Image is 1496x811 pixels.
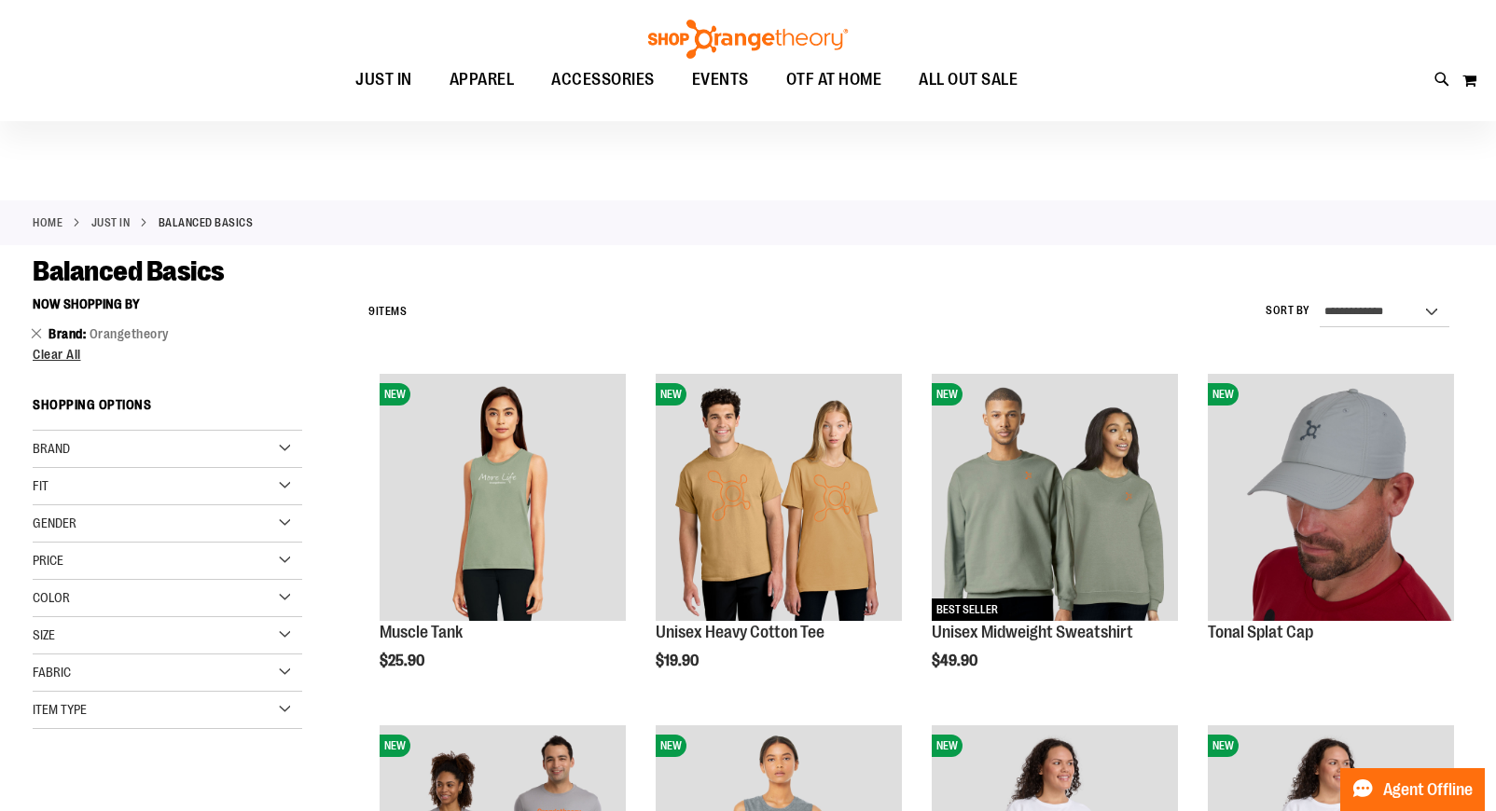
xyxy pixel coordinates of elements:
img: Unisex Heavy Cotton Tee [656,374,902,620]
button: Agent Offline [1340,768,1485,811]
span: NEW [380,383,410,405]
span: Color [33,590,70,605]
a: Home [33,214,62,231]
a: Clear All [33,348,302,361]
span: NEW [656,383,686,405]
div: product [1198,364,1463,670]
button: Now Shopping by [33,288,149,320]
span: APPAREL [450,59,515,101]
span: Clear All [33,347,81,362]
span: Size [33,627,55,642]
span: Gender [33,515,76,530]
span: $25.90 [380,653,427,669]
img: Product image for Grey Tonal Splat Cap [1208,374,1454,620]
div: product [646,364,911,717]
span: BEST SELLER [932,598,1003,621]
a: JUST IN [91,214,131,231]
span: Price [33,553,63,568]
h2: Items [368,297,407,326]
a: Unisex Midweight SweatshirtNEWBEST SELLER [932,374,1178,623]
span: EVENTS [692,59,749,101]
a: Unisex Heavy Cotton Tee [656,623,824,641]
span: Fit [33,478,48,493]
a: Product image for Grey Tonal Splat CapNEW [1208,374,1454,623]
span: Orangetheory [90,326,169,341]
span: JUST IN [355,59,412,101]
a: Muscle Tank [380,623,463,641]
span: Brand [33,441,70,456]
span: 9 [368,305,376,318]
span: Item Type [33,702,87,717]
span: NEW [932,383,963,405]
span: NEW [380,735,410,757]
span: Balanced Basics [33,255,225,287]
img: Muscle Tank [380,374,626,620]
span: ALL OUT SALE [919,59,1018,101]
img: Shop Orangetheory [645,20,851,59]
label: Sort By [1266,303,1310,319]
span: Brand [48,326,90,341]
span: NEW [932,735,963,757]
span: OTF AT HOME [786,59,882,101]
span: NEW [1208,383,1239,405]
a: Muscle TankNEW [380,374,626,623]
div: product [922,364,1187,717]
a: Unisex Midweight Sweatshirt [932,623,1133,641]
strong: Shopping Options [33,389,302,431]
span: $19.90 [656,653,701,669]
span: ACCESSORIES [551,59,655,101]
span: Agent Offline [1383,781,1473,799]
a: Tonal Splat Cap [1208,623,1313,641]
strong: Balanced Basics [159,214,254,231]
span: NEW [656,735,686,757]
a: Unisex Heavy Cotton TeeNEW [656,374,902,623]
span: $49.90 [932,653,980,669]
img: Unisex Midweight Sweatshirt [932,374,1178,620]
span: Fabric [33,665,71,680]
span: NEW [1208,735,1239,757]
div: product [370,364,635,717]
